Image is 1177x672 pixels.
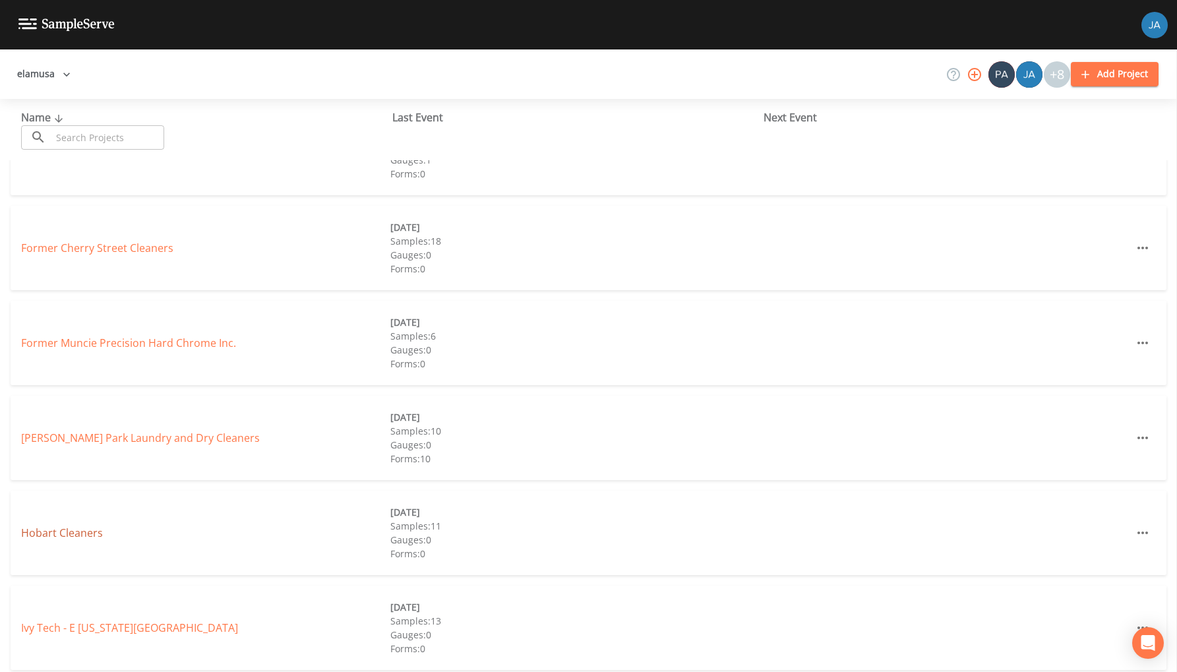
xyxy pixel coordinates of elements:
div: Gauges: 0 [390,343,760,357]
div: Samples: 6 [390,329,760,343]
div: Gauges: 0 [390,248,760,262]
a: [PERSON_NAME] Park Laundry and Dry Cleaners [21,431,260,445]
div: James Patrick Hogan [1015,61,1043,88]
input: Search Projects [51,125,164,150]
a: Former Cherry Street Cleaners [21,241,173,255]
button: Add Project [1071,62,1159,86]
div: Gauges: 0 [390,438,760,452]
div: Samples: 18 [390,234,760,248]
a: Hobart Cleaners [21,526,103,540]
div: Forms: 0 [390,642,760,656]
div: [DATE] [390,410,760,424]
button: elamusa [12,62,76,86]
div: [DATE] [390,315,760,329]
div: Forms: 0 [390,167,760,181]
div: [DATE] [390,600,760,614]
div: Next Event [764,109,1135,125]
img: 747fbe677637578f4da62891070ad3f4 [1141,12,1168,38]
div: [DATE] [390,220,760,234]
a: Former Muncie Precision Hard Chrome Inc. [21,336,236,350]
div: Forms: 0 [390,547,760,561]
div: Forms: 10 [390,452,760,466]
img: logo [18,18,115,31]
div: Last Event [392,109,764,125]
div: Gauges: 0 [390,533,760,547]
div: [DATE] [390,505,760,519]
div: Samples: 10 [390,424,760,438]
img: de60428fbf029cf3ba8fe1992fc15c16 [1016,61,1042,88]
div: Patrick Caulfield [988,61,1015,88]
div: Samples: 13 [390,614,760,628]
div: Forms: 0 [390,357,760,371]
div: Forms: 0 [390,262,760,276]
span: Name [21,110,67,125]
div: Samples: 11 [390,519,760,533]
div: Open Intercom Messenger [1132,627,1164,659]
a: Ivy Tech - E [US_STATE][GEOGRAPHIC_DATA] [21,621,238,635]
img: 642d39ac0e0127a36d8cdbc932160316 [988,61,1015,88]
div: +8 [1044,61,1070,88]
div: Gauges: 0 [390,628,760,642]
